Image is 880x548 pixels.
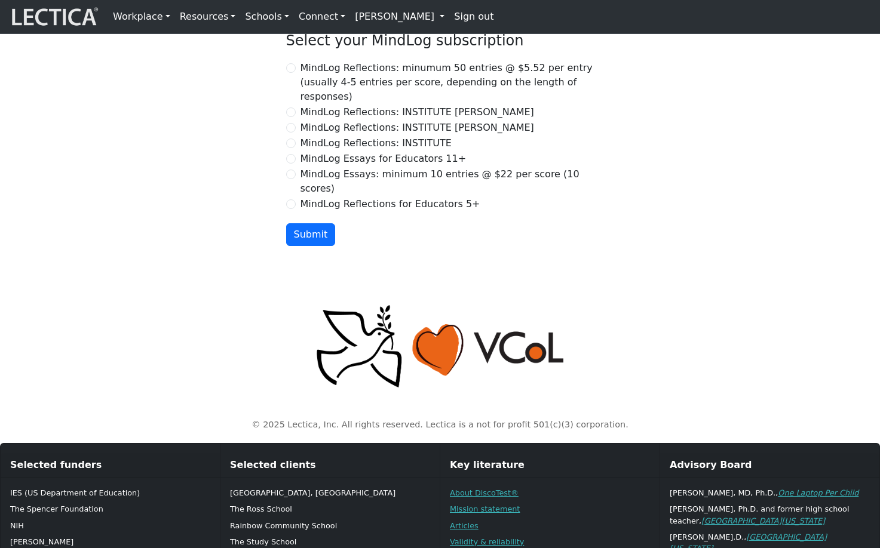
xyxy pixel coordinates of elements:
[230,487,430,498] p: [GEOGRAPHIC_DATA], [GEOGRAPHIC_DATA]
[230,520,430,531] p: Rainbow Community School
[230,503,430,515] p: The Ross School
[312,303,568,390] img: Peace, love, VCoL
[301,152,467,166] label: MindLog Essays for Educators 11+
[449,5,498,29] a: Sign out
[301,197,480,211] label: MindLog Reflections for Educators 5+
[294,5,350,29] a: Connect
[10,520,210,531] p: NIH
[230,536,430,547] p: The Study School
[701,516,825,525] a: [GEOGRAPHIC_DATA][US_STATE]
[301,105,534,119] label: MindLog Reflections: INSTITUTE [PERSON_NAME]
[450,488,519,497] a: About DiscoTest®
[660,453,879,478] div: Advisory Board
[778,488,858,497] a: One Laptop Per Child
[1,453,220,478] div: Selected funders
[286,30,594,51] legend: Select your MindLog subscription
[108,5,175,29] a: Workplace
[440,453,660,478] div: Key literature
[53,418,827,432] p: © 2025 Lectica, Inc. All rights reserved. Lectica is a not for profit 501(c)(3) corporation.
[286,223,336,246] button: Submit
[240,5,294,29] a: Schools
[350,5,449,29] a: [PERSON_NAME]
[10,487,210,498] p: IES (US Department of Education)
[670,503,870,526] p: [PERSON_NAME], Ph.D. and former high school teacher,
[301,167,594,196] label: MindLog Essays: minimum 10 entries @ $22 per score (10 scores)
[301,121,534,135] label: MindLog Reflections: INSTITUTE [PERSON_NAME]
[301,136,452,150] label: MindLog Reflections: INSTITUTE
[450,521,479,530] a: Articles
[10,536,210,547] p: [PERSON_NAME]
[301,61,594,104] label: MindLog Reflections: minumum 50 entries @ $5.52 per entry (usually 4-5 entries per score, dependi...
[10,503,210,515] p: The Spencer Foundation
[175,5,241,29] a: Resources
[450,504,520,513] a: Mission statement
[9,5,99,28] img: lecticalive
[670,487,870,498] p: [PERSON_NAME], MD, Ph.D.,
[450,537,524,546] a: Validity & reliability
[220,453,440,478] div: Selected clients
